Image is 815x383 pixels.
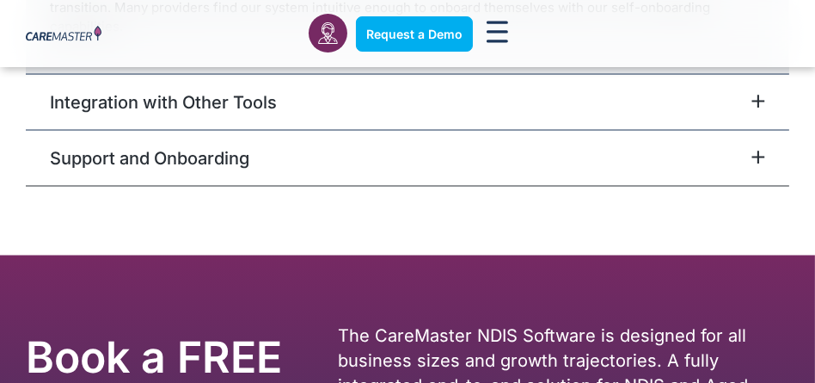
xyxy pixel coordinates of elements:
img: CareMaster Logo [26,26,101,43]
div: Support and Onboarding [26,130,789,186]
span: Request a Demo [366,27,463,41]
div: Menu Toggle [481,15,514,53]
a: Request a Demo [356,16,473,52]
a: Support and Onboarding [50,148,249,169]
a: Integration with Other Tools [50,92,277,113]
div: Integration with Other Tools [26,74,789,130]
